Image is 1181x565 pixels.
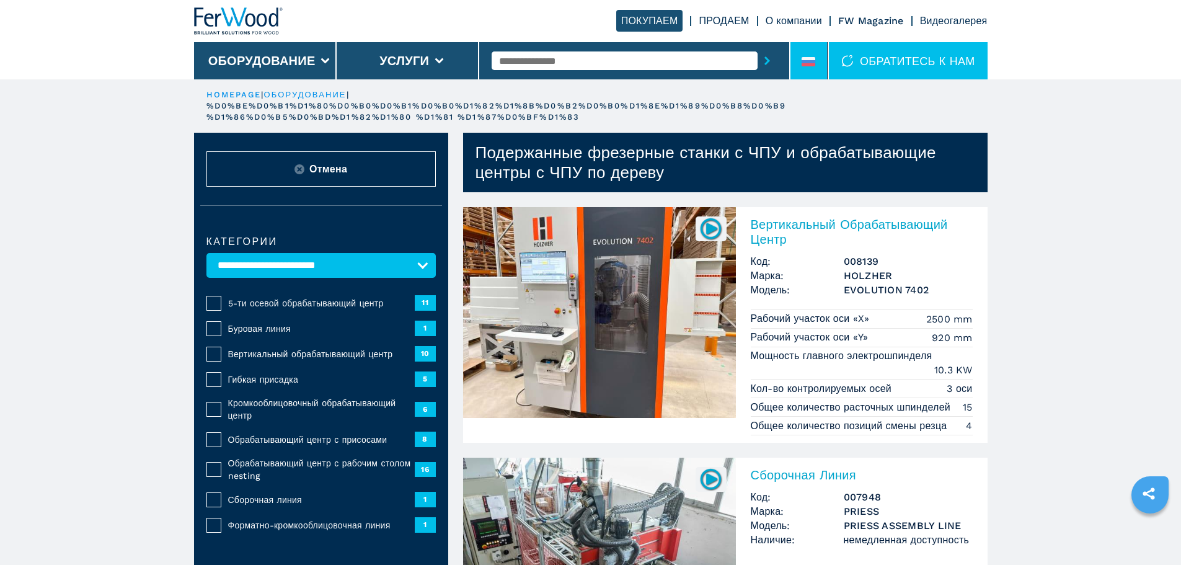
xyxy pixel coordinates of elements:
img: ОБРАТИТЕСЬ К НАМ [841,55,854,67]
a: Видеогалерея [920,15,988,27]
a: Вертикальный Обрабатывающий Центр HOLZHER EVOLUTION 7402008139Вертикальный Обрабатывающий ЦентрКо... [463,207,988,443]
span: Вертикальный обрабатывающий центр [228,348,415,360]
a: ПОКУПАЕМ [616,10,683,32]
button: Оборудование [208,53,316,68]
img: Вертикальный Обрабатывающий Центр HOLZHER EVOLUTION 7402 [463,207,736,418]
span: 1 [415,492,436,507]
p: %D0%BE%D0%B1%D1%80%D0%B0%D0%B1%D0%B0%D1%82%D1%8B%D0%B2%D0%B0%D1%8E%D1%89%D0%B8%D0%B9 %D1%86%D0%B5... [206,100,975,123]
h3: 007948 [844,490,973,504]
button: submit-button [758,47,777,75]
span: 6 [415,402,436,417]
img: 007948 [699,467,723,491]
span: Код: [751,490,844,504]
img: Ferwood [194,7,283,35]
h2: Сборочная Линия [751,468,973,483]
em: 10.3 KW [934,363,973,377]
span: Обрабатывающий центр с присосами [228,434,415,446]
span: Отмена [309,162,347,176]
h3: HOLZHER [844,269,973,283]
span: Буровая линия [228,323,415,335]
p: Рабочий участок оси «Y» [751,331,872,344]
h3: PRIESS [844,504,973,518]
span: 1 [415,321,436,336]
span: 8 [415,432,436,447]
em: 920 mm [932,331,973,345]
img: 008139 [699,216,723,241]
span: Марка: [751,504,844,518]
span: Сборочная линия [228,494,415,506]
h3: PRIESS ASSEMBLY LINE [844,518,973,533]
h2: Вертикальный Обрабатывающий Центр [751,217,973,247]
div: ОБРАТИТЕСЬ К НАМ [829,42,987,79]
h1: Подержанные фрезерные станки с ЧПУ и обрабатывающие центры с ЧПУ по дереву [475,143,988,182]
span: Марка: [751,269,844,283]
iframe: Chat [1128,509,1172,556]
p: Кол-во контролируемых осей [751,382,895,396]
button: ResetОтмена [206,151,436,187]
a: sharethis [1133,478,1164,509]
h3: EVOLUTION 7402 [844,283,973,297]
span: Модель: [751,518,844,533]
span: 11 [415,295,436,310]
a: HOMEPAGE [206,90,262,99]
span: Модель: [751,283,844,297]
span: Гибкая присадка [228,373,415,386]
span: немедленная доступность [844,533,973,547]
button: Услуги [379,53,429,68]
span: 16 [415,462,436,477]
p: Рабочий участок оси «X» [751,312,873,326]
span: 10 [415,346,436,361]
span: 5 [415,371,436,386]
span: Форматно-кромкооблицовочная линия [228,519,415,532]
h3: 008139 [844,254,973,269]
span: Код: [751,254,844,269]
a: О компании [766,15,822,27]
img: Reset [294,164,304,174]
span: 1 [415,517,436,532]
p: Общее количество расточных шпинделей [751,401,954,414]
span: | [347,90,349,99]
em: 15 [963,400,973,414]
label: категории [206,237,436,247]
a: FW Magazine [838,15,904,27]
p: Общее количество позиций смены резца [751,419,950,433]
a: оборудование [264,90,347,99]
span: 5-ти осевой обрабатывающий центр [228,297,415,309]
span: Наличие: [751,533,844,547]
span: Кромкооблицовочный обрабатывающий центр [228,397,415,422]
em: 2500 mm [926,312,973,326]
em: 3 оси [947,381,972,396]
a: ПРОДАЕМ [699,15,749,27]
span: | [261,90,263,99]
span: Обрабатывающий центр с рабочим столом nesting [228,457,415,482]
p: Мощность главного электрошпинделя [751,349,936,363]
em: 4 [966,419,972,433]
